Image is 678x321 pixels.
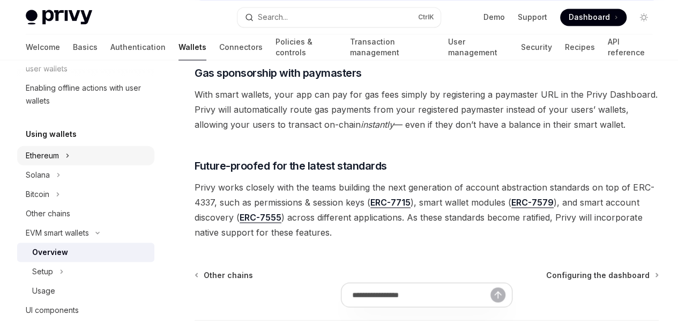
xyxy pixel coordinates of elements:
[17,301,154,320] a: UI components
[275,34,337,60] a: Policies & controls
[26,149,59,162] div: Ethereum
[204,269,253,280] span: Other chains
[219,34,263,60] a: Connectors
[195,179,659,239] span: Privy works closely with the teams building the next generation of account abstraction standards ...
[26,227,89,239] div: EVM smart wallets
[17,243,154,262] a: Overview
[17,262,154,281] button: Toggle Setup section
[490,287,505,302] button: Send message
[26,10,92,25] img: light logo
[258,11,288,24] div: Search...
[195,65,362,81] span: Gas sponsorship with paymasters
[32,246,68,259] div: Overview
[560,9,627,26] a: Dashboard
[370,196,411,208] a: ERC-7715
[518,12,547,23] a: Support
[546,269,650,280] span: Configuring the dashboard
[178,34,206,60] a: Wallets
[240,211,281,223] a: ERC-7555
[483,12,505,23] a: Demo
[32,284,55,297] div: Usage
[569,12,610,23] span: Dashboard
[17,185,154,204] button: Toggle Bitcoin section
[26,82,148,107] div: Enabling offline actions with user wallets
[26,304,79,317] div: UI components
[26,34,60,60] a: Welcome
[350,34,435,60] a: Transaction management
[511,196,554,208] a: ERC-7579
[418,13,434,21] span: Ctrl K
[352,283,490,307] input: Ask a question...
[17,204,154,223] a: Other chains
[196,269,253,280] a: Other chains
[195,87,659,132] span: With smart wallets, your app can pay for gas fees simply by registering a paymaster URL in the Pr...
[607,34,652,60] a: API reference
[195,158,387,173] span: Future-proofed for the latest standards
[635,9,652,26] button: Toggle dark mode
[32,265,53,278] div: Setup
[17,165,154,185] button: Toggle Solana section
[17,78,154,111] a: Enabling offline actions with user wallets
[448,34,508,60] a: User management
[564,34,594,60] a: Recipes
[17,281,154,301] a: Usage
[26,169,50,181] div: Solana
[26,128,77,141] h5: Using wallets
[17,223,154,243] button: Toggle EVM smart wallets section
[361,119,394,130] em: instantly
[26,188,49,201] div: Bitcoin
[110,34,166,60] a: Authentication
[521,34,552,60] a: Security
[26,207,70,220] div: Other chains
[546,269,658,280] a: Configuring the dashboard
[73,34,98,60] a: Basics
[237,8,441,27] button: Open search
[17,146,154,165] button: Toggle Ethereum section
